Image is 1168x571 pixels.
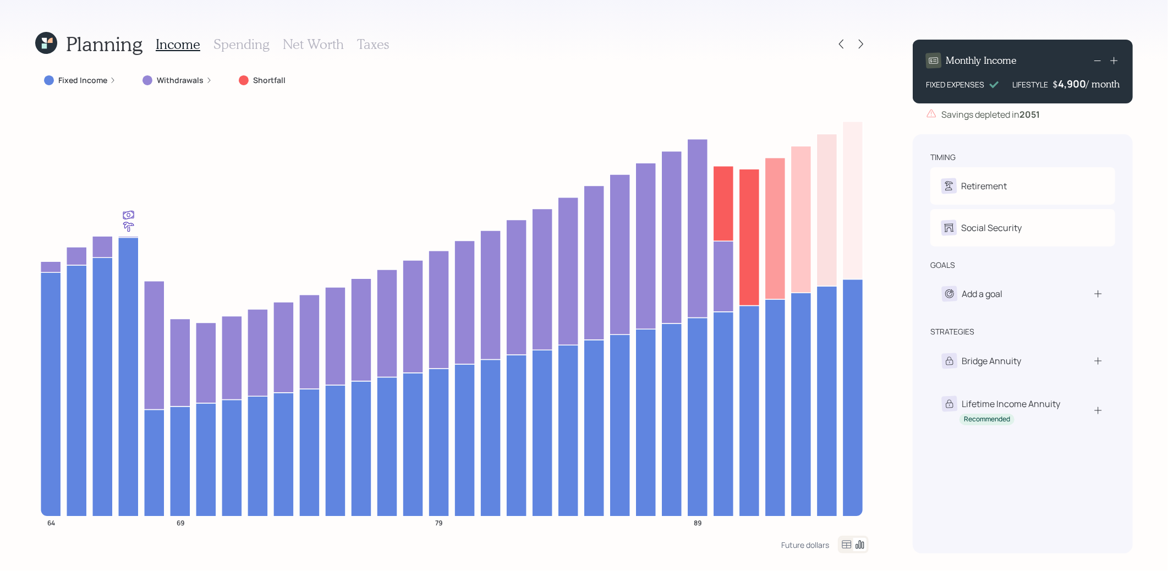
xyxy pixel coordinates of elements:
div: 4,900 [1058,77,1086,90]
h3: Taxes [357,36,389,52]
div: goals [930,260,955,271]
div: FIXED EXPENSES [926,79,984,90]
div: Recommended [964,415,1010,424]
h4: / month [1086,78,1120,90]
label: Fixed Income [58,75,107,86]
div: Savings depleted in [941,108,1040,121]
div: timing [930,152,956,163]
b: 2051 [1019,108,1040,120]
label: Withdrawals [157,75,204,86]
div: strategies [930,326,974,337]
tspan: 79 [435,518,442,528]
h3: Net Worth [283,36,344,52]
div: Bridge Annuity [962,354,1021,367]
label: Shortfall [253,75,286,86]
div: Future dollars [781,540,829,550]
div: Retirement [961,179,1007,193]
h4: Monthly Income [946,54,1017,67]
tspan: 64 [47,518,55,528]
tspan: 89 [694,518,701,528]
div: Social Security [961,221,1022,234]
h3: Income [156,36,200,52]
h1: Planning [66,32,142,56]
div: LIFESTYLE [1012,79,1048,90]
div: Lifetime Income Annuity [962,397,1060,410]
h4: $ [1052,78,1058,90]
tspan: 69 [177,518,184,528]
h3: Spending [213,36,270,52]
div: Add a goal [962,287,1002,300]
